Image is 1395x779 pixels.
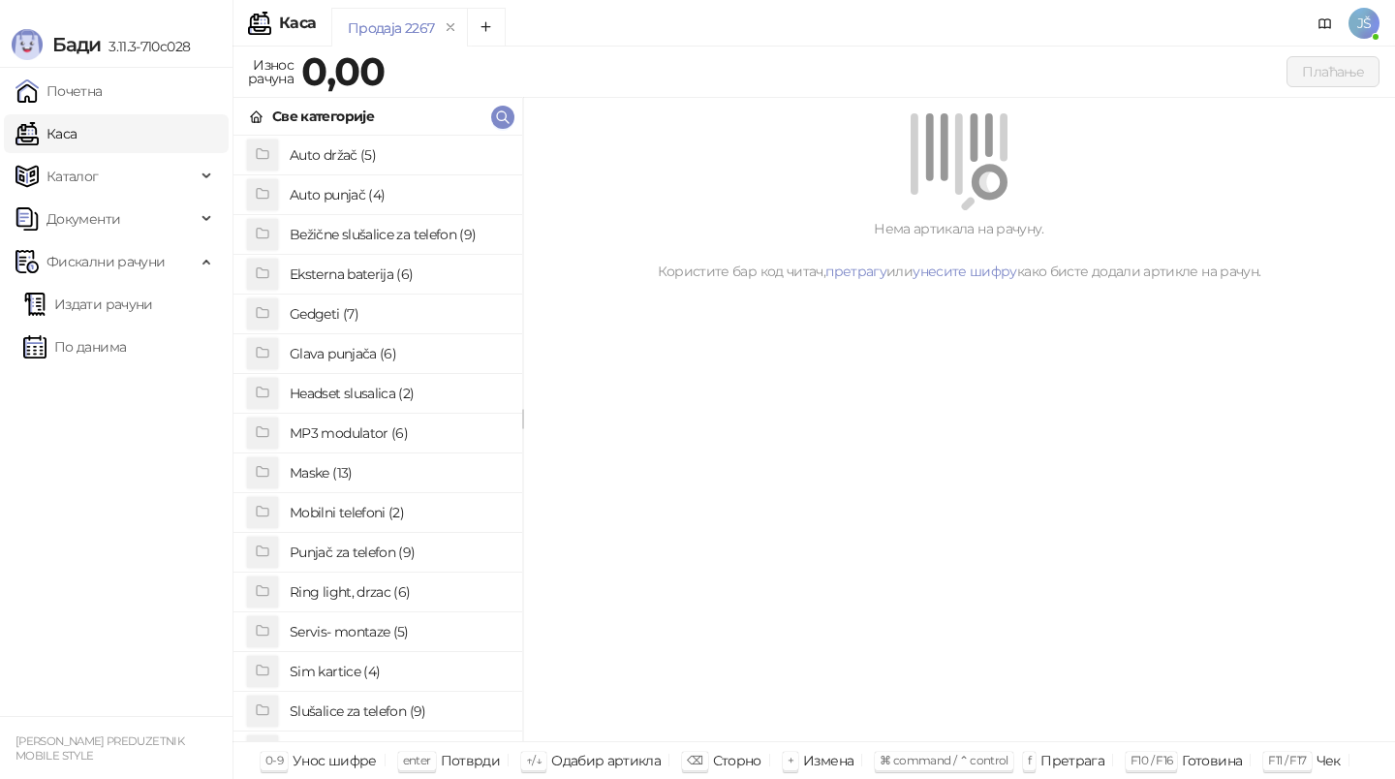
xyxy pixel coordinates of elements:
div: Унос шифре [293,748,377,773]
small: [PERSON_NAME] PREDUZETNIK MOBILE STYLE [15,734,184,763]
span: ↑/↓ [526,753,542,767]
h4: Bežične slušalice za telefon (9) [290,219,507,250]
h4: Sim kartice (4) [290,656,507,687]
div: Измена [803,748,853,773]
div: Све категорије [272,106,374,127]
span: 3.11.3-710c028 [101,38,190,55]
div: Каса [279,16,316,31]
span: ⌫ [687,753,702,767]
span: F11 / F17 [1268,753,1306,767]
a: По данима [23,327,126,366]
img: Logo [12,29,43,60]
button: Add tab [467,8,506,47]
span: + [788,753,793,767]
h4: Mobilni telefoni (2) [290,497,507,528]
h4: Headset slusalica (2) [290,378,507,409]
strong: 0,00 [301,47,385,95]
h4: Punjač za telefon (9) [290,537,507,568]
h4: Auto držač (5) [290,140,507,171]
span: F10 / F16 [1131,753,1172,767]
a: Документација [1310,8,1341,39]
h4: Slušalice za telefon (9) [290,696,507,727]
h4: Auto punjač (4) [290,179,507,210]
span: Бади [52,33,101,56]
span: ⌘ command / ⌃ control [880,753,1008,767]
span: Каталог [46,157,99,196]
div: Потврди [441,748,501,773]
h4: Maske (13) [290,457,507,488]
h4: Staklo za telefon (7) [290,735,507,766]
div: Чек [1317,748,1341,773]
div: grid [233,136,522,741]
h4: MP3 modulator (6) [290,418,507,449]
div: Одабир артикла [551,748,661,773]
span: 0-9 [265,753,283,767]
a: претрагу [825,263,886,280]
a: унесите шифру [913,263,1017,280]
button: remove [438,19,463,36]
h4: Eksterna baterija (6) [290,259,507,290]
div: Сторно [713,748,761,773]
div: Износ рачуна [244,52,297,91]
a: Почетна [15,72,103,110]
div: Готовина [1182,748,1242,773]
div: Претрага [1040,748,1104,773]
span: JŠ [1348,8,1379,39]
h4: Gedgeti (7) [290,298,507,329]
div: Продаја 2267 [348,17,434,39]
span: Документи [46,200,120,238]
div: Нема артикала на рачуну. Користите бар код читач, или како бисте додали артикле на рачун. [546,218,1372,282]
span: enter [403,753,431,767]
button: Плаћање [1286,56,1379,87]
a: Издати рачуни [23,285,153,324]
h4: Glava punjača (6) [290,338,507,369]
span: f [1028,753,1031,767]
a: Каса [15,114,77,153]
h4: Ring light, drzac (6) [290,576,507,608]
h4: Servis- montaze (5) [290,616,507,647]
span: Фискални рачуни [46,242,165,281]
